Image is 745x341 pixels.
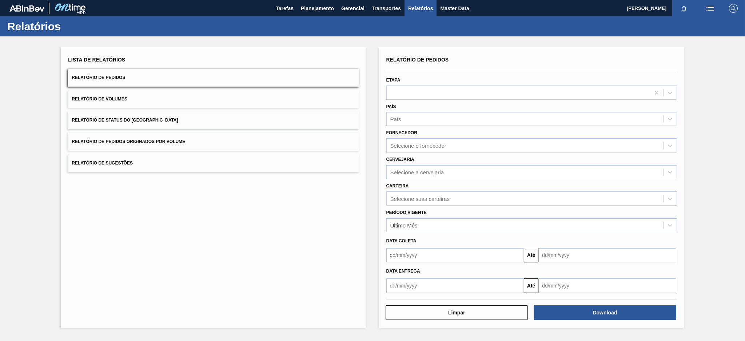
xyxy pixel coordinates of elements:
[386,57,449,63] span: Relatório de Pedidos
[386,269,420,274] span: Data entrega
[390,195,450,202] div: Selecione suas carteiras
[7,22,136,31] h1: Relatórios
[68,133,359,151] button: Relatório de Pedidos Originados por Volume
[386,248,524,262] input: dd/mm/yyyy
[372,4,401,13] span: Transportes
[341,4,364,13] span: Gerencial
[386,278,524,293] input: dd/mm/yyyy
[538,248,676,262] input: dd/mm/yyyy
[72,96,127,102] span: Relatório de Volumes
[301,4,334,13] span: Planejamento
[390,222,418,228] div: Último Mês
[386,238,417,243] span: Data coleta
[440,4,469,13] span: Master Data
[706,4,714,13] img: userActions
[9,5,44,12] img: TNhmsLtSVTkK8tSr43FrP2fwEKptu5GPRR3wAAAABJRU5ErkJggg==
[72,118,178,123] span: Relatório de Status do [GEOGRAPHIC_DATA]
[386,305,528,320] button: Limpar
[68,154,359,172] button: Relatório de Sugestões
[386,104,396,109] label: País
[729,4,738,13] img: Logout
[68,69,359,87] button: Relatório de Pedidos
[390,116,401,122] div: País
[390,143,446,149] div: Selecione o fornecedor
[524,278,538,293] button: Até
[524,248,538,262] button: Até
[68,111,359,129] button: Relatório de Status do [GEOGRAPHIC_DATA]
[72,139,185,144] span: Relatório de Pedidos Originados por Volume
[386,210,427,215] label: Período Vigente
[408,4,433,13] span: Relatórios
[68,57,125,63] span: Lista de Relatórios
[68,90,359,108] button: Relatório de Volumes
[386,157,414,162] label: Cervejaria
[386,130,417,135] label: Fornecedor
[72,75,125,80] span: Relatório de Pedidos
[276,4,294,13] span: Tarefas
[72,160,133,166] span: Relatório de Sugestões
[390,169,444,175] div: Selecione a cervejaria
[672,3,696,13] button: Notificações
[534,305,676,320] button: Download
[386,183,409,189] label: Carteira
[386,78,401,83] label: Etapa
[538,278,676,293] input: dd/mm/yyyy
